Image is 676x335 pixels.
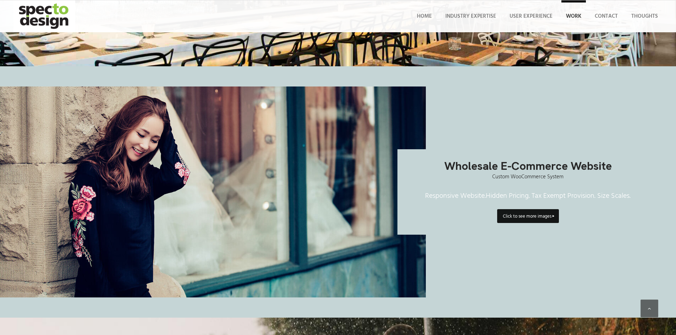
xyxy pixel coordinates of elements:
p: Custom WooCommerce System [397,174,658,181]
h3: Wholesale E-Commerce Website [397,160,658,172]
a: Thoughts [627,0,663,32]
a: Contact [590,0,622,32]
span: Hidden Pricing. Tax Exempt Provision. Size Scales. [486,190,631,202]
a: User Experience [505,0,557,32]
span: Contact [595,12,618,21]
span: User Experience [510,12,553,21]
span: Home [417,12,432,21]
a: Industry Expertise [441,0,501,32]
a: Work [561,0,586,32]
img: specto-logo-2020 [13,0,75,32]
a: Home [412,0,436,32]
span: Responsive Website. [425,190,486,202]
span: Click to see more images [503,213,551,220]
a: Click to see more images [497,209,559,223]
span: Thoughts [631,12,658,21]
span: Industry Expertise [445,12,496,21]
span: Work [566,12,581,21]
